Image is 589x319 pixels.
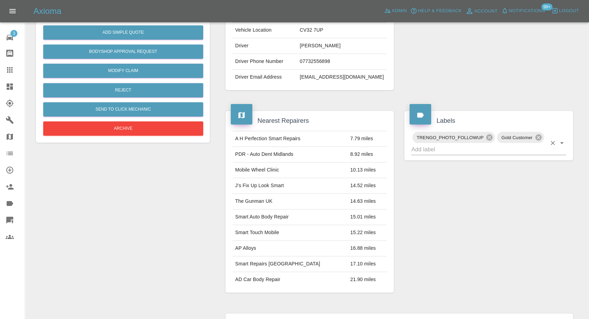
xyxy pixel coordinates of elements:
[548,138,558,148] button: Clear
[347,241,387,256] td: 16.88 miles
[408,6,463,16] button: Help & Feedback
[550,6,581,16] button: Logout
[347,194,387,209] td: 14.63 miles
[43,121,203,136] button: Archive
[497,132,544,143] div: Gold Customer
[499,6,547,16] button: Notifications
[347,131,387,147] td: 7.79 miles
[232,194,347,209] td: The Gunman UK
[232,225,347,241] td: Smart Touch Mobile
[559,7,579,15] span: Logout
[232,162,347,178] td: Mobile Wheel Clinic
[43,83,203,97] button: Reject
[4,3,21,19] button: Open drawer
[232,23,297,38] td: Vehicle Location
[297,70,387,85] td: [EMAIL_ADDRESS][DOMAIN_NAME]
[412,134,488,142] span: TRENGO_PHOTO_FOLLOWUP
[418,7,461,15] span: Help & Feedback
[464,6,499,17] a: Account
[497,134,536,142] span: Gold Customer
[43,45,203,59] button: Bodyshop Approval Request
[410,116,568,126] h4: Labels
[347,256,387,272] td: 17.10 miles
[232,131,347,147] td: A H Perfection Smart Repairs
[509,7,545,15] span: Notifications
[10,30,17,37] span: 3
[347,178,387,194] td: 14.52 miles
[557,138,567,148] button: Open
[347,209,387,225] td: 15.01 miles
[347,147,387,162] td: 8.92 miles
[232,70,297,85] td: Driver Email Address
[232,38,297,54] td: Driver
[232,241,347,256] td: AP Alloys
[231,116,389,126] h4: Nearest Repairers
[232,147,347,162] td: PDR - Auto Dent Midlands
[232,178,347,194] td: J’s Fix Up Look Smart
[392,7,407,15] span: Admin
[412,132,495,143] div: TRENGO_PHOTO_FOLLOWUP
[297,54,387,70] td: 07732556898
[411,144,546,155] input: Add label
[474,7,498,15] span: Account
[297,23,387,38] td: CV32 7UP
[232,256,347,272] td: Smart Repairs [GEOGRAPHIC_DATA]
[347,272,387,287] td: 21.90 miles
[43,64,203,78] a: Modify Claim
[297,38,387,54] td: [PERSON_NAME]
[382,6,409,16] a: Admin
[43,25,203,40] button: Add Simple Quote
[33,6,61,17] h5: Axioma
[541,3,552,10] span: 99+
[232,272,347,287] td: AD Car Body Repair
[232,209,347,225] td: Smart Auto Body Repair
[347,162,387,178] td: 10.13 miles
[232,54,297,70] td: Driver Phone Number
[43,102,203,117] button: Send to Click Mechanic
[347,225,387,241] td: 15.22 miles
